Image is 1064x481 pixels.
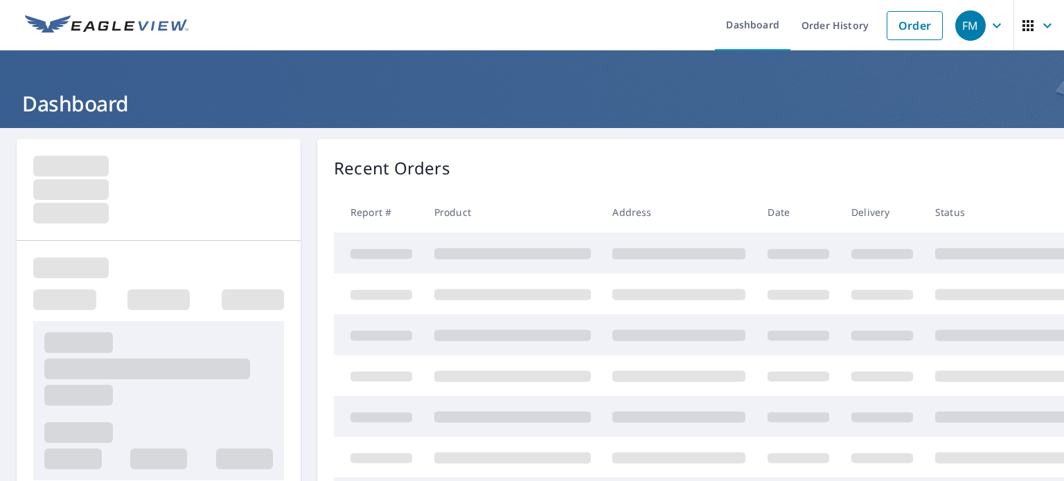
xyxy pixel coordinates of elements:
[601,192,756,233] th: Address
[840,192,924,233] th: Delivery
[25,15,188,36] img: EV Logo
[756,192,840,233] th: Date
[334,192,423,233] th: Report #
[955,10,986,41] div: FM
[887,11,943,40] a: Order
[334,156,450,181] p: Recent Orders
[17,89,1047,118] h1: Dashboard
[423,192,602,233] th: Product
